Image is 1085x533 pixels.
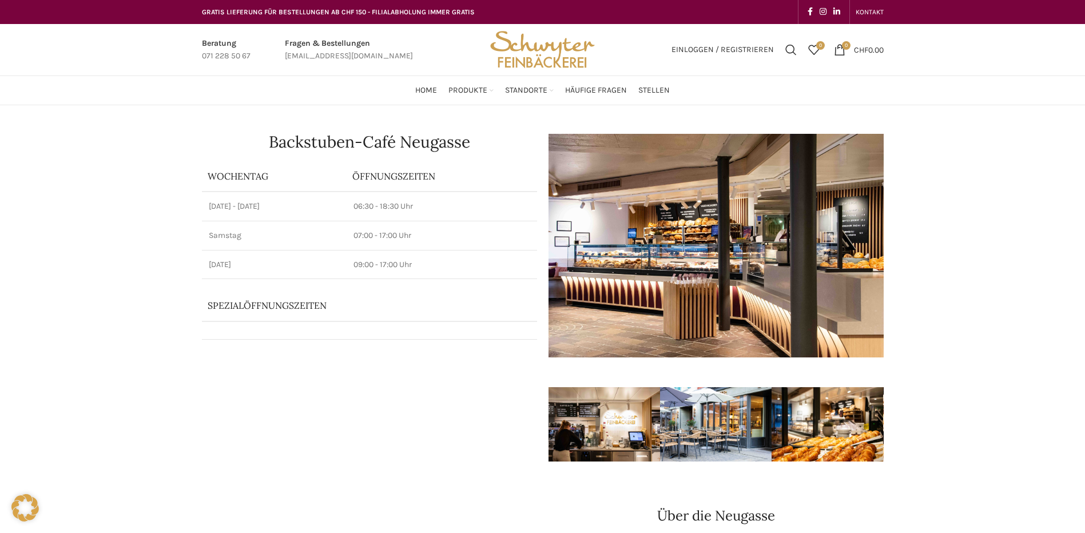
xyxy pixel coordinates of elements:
[804,4,816,20] a: Facebook social link
[660,387,772,462] img: schwyter-61
[549,387,660,462] img: schwyter-17
[202,134,537,150] h1: Backstuben-Café Neugasse
[352,170,531,182] p: ÖFFNUNGSZEITEN
[415,85,437,96] span: Home
[196,79,889,102] div: Main navigation
[816,41,825,50] span: 0
[772,387,883,462] img: schwyter-12
[856,8,884,16] span: KONTAKT
[780,38,802,61] a: Suchen
[883,387,995,462] img: schwyter-10
[202,8,475,16] span: GRATIS LIEFERUNG FÜR BESTELLUNGEN AB CHF 150 - FILIALABHOLUNG IMMER GRATIS
[638,79,670,102] a: Stellen
[802,38,825,61] a: 0
[549,509,884,523] h2: Über die Neugasse
[666,38,780,61] a: Einloggen / Registrieren
[565,85,627,96] span: Häufige Fragen
[854,45,884,54] bdi: 0.00
[802,38,825,61] div: Meine Wunschliste
[850,1,889,23] div: Secondary navigation
[486,44,598,54] a: Site logo
[828,38,889,61] a: 0 CHF0.00
[638,85,670,96] span: Stellen
[842,41,850,50] span: 0
[208,299,499,312] p: Spezialöffnungszeiten
[209,230,340,241] p: Samstag
[486,24,598,75] img: Bäckerei Schwyter
[209,259,340,271] p: [DATE]
[505,79,554,102] a: Standorte
[209,201,340,212] p: [DATE] - [DATE]
[353,259,530,271] p: 09:00 - 17:00 Uhr
[565,79,627,102] a: Häufige Fragen
[854,45,868,54] span: CHF
[856,1,884,23] a: KONTAKT
[505,85,547,96] span: Standorte
[816,4,830,20] a: Instagram social link
[353,230,530,241] p: 07:00 - 17:00 Uhr
[448,79,494,102] a: Produkte
[415,79,437,102] a: Home
[208,170,341,182] p: Wochentag
[202,37,251,63] a: Infobox link
[353,201,530,212] p: 06:30 - 18:30 Uhr
[830,4,844,20] a: Linkedin social link
[285,37,413,63] a: Infobox link
[671,46,774,54] span: Einloggen / Registrieren
[448,85,487,96] span: Produkte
